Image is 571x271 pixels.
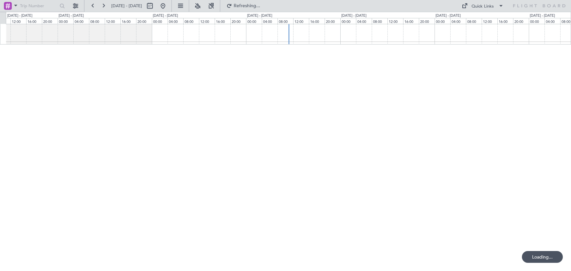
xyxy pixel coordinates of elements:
[168,18,183,24] div: 04:00
[522,251,563,263] div: Loading...
[183,18,199,24] div: 08:00
[59,13,84,19] div: [DATE] - [DATE]
[153,13,178,19] div: [DATE] - [DATE]
[544,18,560,24] div: 04:00
[73,18,89,24] div: 04:00
[199,18,215,24] div: 12:00
[529,18,544,24] div: 00:00
[341,13,366,19] div: [DATE] - [DATE]
[7,13,32,19] div: [DATE] - [DATE]
[42,18,58,24] div: 20:00
[387,18,403,24] div: 12:00
[230,18,246,24] div: 20:00
[58,18,73,24] div: 00:00
[372,18,387,24] div: 08:00
[233,4,261,8] span: Refreshing...
[223,1,263,11] button: Refreshing...
[20,1,58,11] input: Trip Number
[215,18,230,24] div: 16:00
[309,18,325,24] div: 16:00
[246,18,262,24] div: 00:00
[436,13,461,19] div: [DATE] - [DATE]
[497,18,513,24] div: 16:00
[120,18,136,24] div: 16:00
[105,18,120,24] div: 12:00
[419,18,435,24] div: 20:00
[356,18,372,24] div: 04:00
[472,3,494,10] div: Quick Links
[293,18,309,24] div: 12:00
[530,13,555,19] div: [DATE] - [DATE]
[513,18,529,24] div: 20:00
[435,18,450,24] div: 00:00
[136,18,152,24] div: 20:00
[247,13,272,19] div: [DATE] - [DATE]
[458,1,507,11] button: Quick Links
[26,18,42,24] div: 16:00
[325,18,340,24] div: 20:00
[152,18,168,24] div: 00:00
[482,18,497,24] div: 12:00
[340,18,356,24] div: 00:00
[277,18,293,24] div: 08:00
[10,18,26,24] div: 12:00
[89,18,105,24] div: 08:00
[450,18,466,24] div: 04:00
[466,18,482,24] div: 08:00
[111,3,142,9] span: [DATE] - [DATE]
[262,18,277,24] div: 04:00
[403,18,419,24] div: 16:00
